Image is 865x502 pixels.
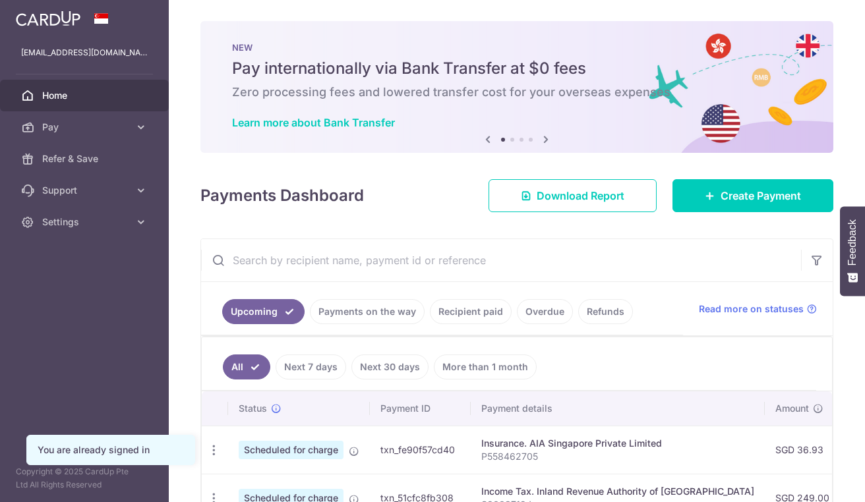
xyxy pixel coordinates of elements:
[847,219,858,265] span: Feedback
[223,354,270,379] a: All
[370,426,471,474] td: txn_fe90f57cd40
[489,179,657,212] a: Download Report
[200,21,833,153] img: Bank transfer banner
[430,299,512,324] a: Recipient paid
[239,402,267,415] span: Status
[481,485,754,498] div: Income Tax. Inland Revenue Authority of [GEOGRAPHIC_DATA]
[699,302,804,316] span: Read more on statuses
[578,299,633,324] a: Refunds
[42,89,129,102] span: Home
[471,391,765,426] th: Payment details
[21,46,148,59] p: [EMAIL_ADDRESS][DOMAIN_NAME]
[699,302,817,316] a: Read more on statuses
[370,391,471,426] th: Payment ID
[276,354,346,379] a: Next 7 days
[42,121,129,134] span: Pay
[222,299,305,324] a: Upcoming
[232,116,395,129] a: Learn more about Bank Transfer
[42,215,129,229] span: Settings
[232,84,802,100] h6: Zero processing fees and lowered transfer cost for your overseas expenses
[481,437,754,450] div: Insurance. AIA Singapore Private Limited
[232,42,802,53] p: NEW
[721,188,801,204] span: Create Payment
[42,184,129,197] span: Support
[537,188,624,204] span: Download Report
[672,179,833,212] a: Create Payment
[434,354,537,379] a: More than 1 month
[239,441,343,459] span: Scheduled for charge
[775,402,809,415] span: Amount
[201,239,801,281] input: Search by recipient name, payment id or reference
[38,443,184,457] div: You are already signed in
[351,354,429,379] a: Next 30 days
[517,299,573,324] a: Overdue
[840,206,865,296] button: Feedback - Show survey
[765,426,840,474] td: SGD 36.93
[232,58,802,79] h5: Pay internationally via Bank Transfer at $0 fees
[16,11,80,26] img: CardUp
[481,450,754,463] p: P558462705
[42,152,129,165] span: Refer & Save
[200,184,364,208] h4: Payments Dashboard
[310,299,425,324] a: Payments on the way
